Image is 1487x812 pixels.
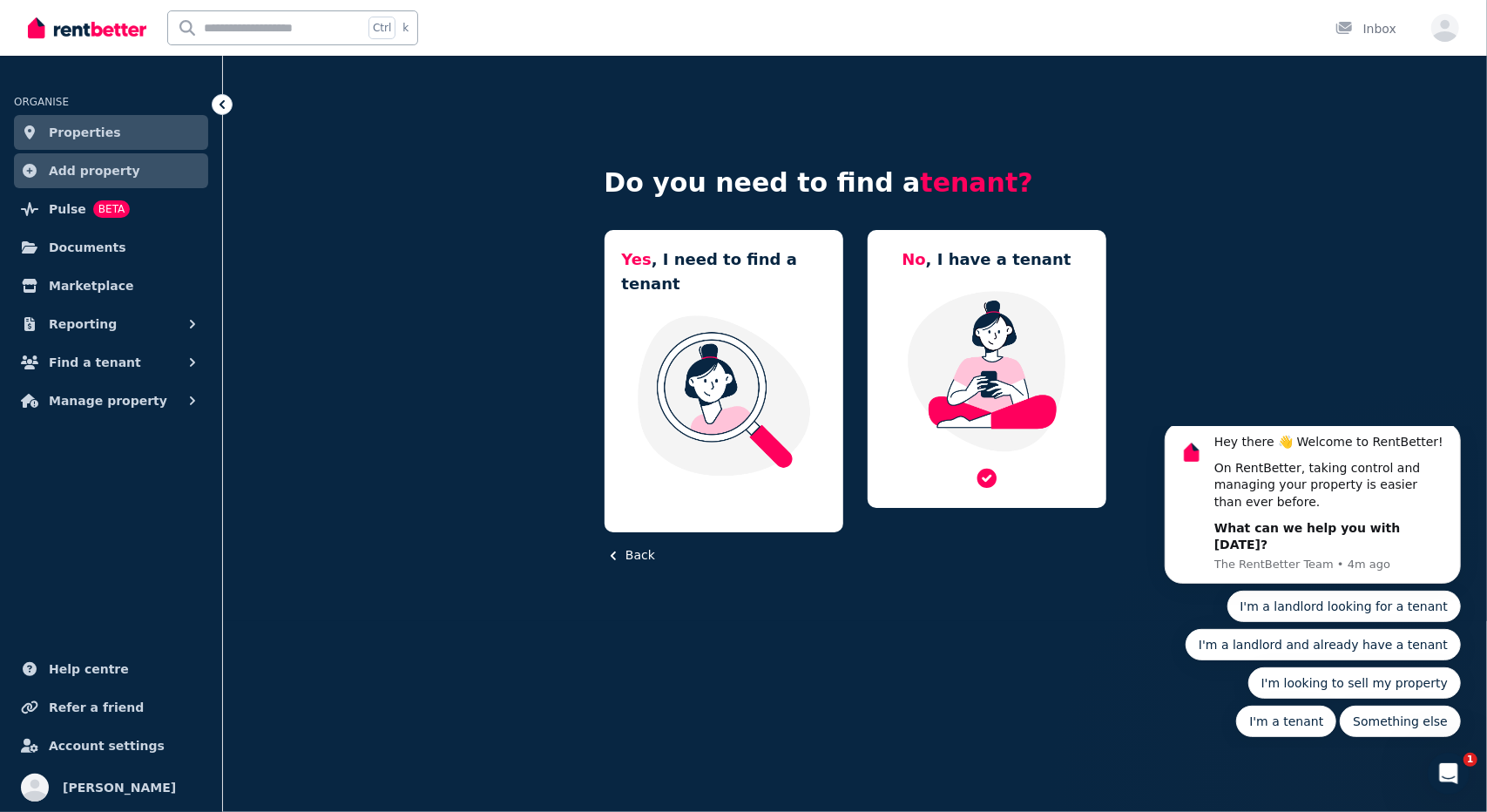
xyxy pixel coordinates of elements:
[93,200,130,218] span: BETA
[921,167,1033,198] span: tenant?
[14,652,208,687] a: Help centre
[14,307,208,342] button: Reporting
[1139,427,1487,748] iframe: Intercom notifications message
[622,247,826,296] h5: , I need to find a tenant
[622,314,826,477] img: I need a tenant
[14,230,208,265] a: Documents
[14,153,208,188] a: Add property
[63,777,176,798] span: [PERSON_NAME]
[14,690,208,725] a: Refer a friend
[14,728,208,763] a: Account settings
[49,122,121,143] span: Properties
[47,202,322,233] button: Quick reply: I'm a landlord and already have a tenant
[49,735,165,756] span: Account settings
[89,164,323,195] button: Quick reply: I'm a landlord looking for a tenant
[402,21,409,35] span: k
[885,289,1089,453] img: Manage my property
[201,279,322,310] button: Quick reply: Something else
[1335,20,1396,37] div: Inbox
[902,247,1071,272] h5: , I have a tenant
[1463,753,1477,767] span: 1
[902,250,925,268] span: No
[49,275,133,296] span: Marketplace
[605,546,655,565] button: Back
[49,160,140,181] span: Add property
[76,94,261,125] b: What can we help you with [DATE]?
[76,130,309,145] p: Message from The RentBetter Team, sent 4m ago
[49,697,144,718] span: Refer a friend
[39,11,67,39] img: Profile image for The RentBetter Team
[49,314,117,335] span: Reporting
[110,240,322,272] button: Quick reply: I'm looking to sell my property
[49,659,129,680] span: Help centre
[368,17,395,39] span: Ctrl
[49,199,86,220] span: Pulse
[1428,753,1470,795] iframe: Intercom live chat
[14,115,208,150] a: Properties
[98,279,198,310] button: Quick reply: I'm a tenant
[605,167,1106,199] h4: Do you need to find a
[28,15,146,41] img: RentBetter
[622,250,652,268] span: Yes
[14,268,208,303] a: Marketplace
[14,345,208,380] button: Find a tenant
[76,7,309,24] div: Hey there 👋 Welcome to RentBetter!
[14,192,208,227] a: PulseBETA
[49,390,167,411] span: Manage property
[14,96,69,108] span: ORGANISE
[49,237,126,258] span: Documents
[76,7,309,127] div: Message content
[26,164,322,310] div: Quick reply options
[76,33,309,85] div: On RentBetter, taking control and managing your property is easier than ever before.
[14,383,208,418] button: Manage property
[49,352,141,373] span: Find a tenant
